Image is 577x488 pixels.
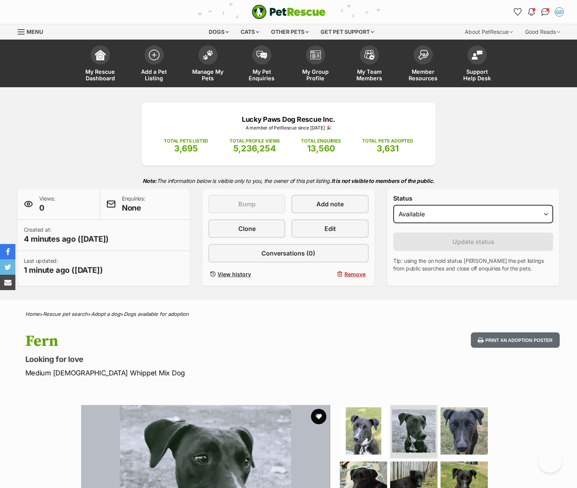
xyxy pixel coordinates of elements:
p: TOTAL PROFILE VIEWS [229,138,280,144]
a: Member Resources [396,41,450,87]
span: Member Resources [406,68,441,81]
button: Remove [291,269,368,280]
div: Cats [235,24,264,40]
span: My Team Members [352,68,387,81]
img: manage-my-pets-icon-02211641906a0b7f246fdf0571729dbe1e7629f14944591b6c1af311fb30b64b.svg [203,50,213,60]
img: member-resources-icon-8e73f808a243e03378d46382f2149f9095a855e16c252ad45f914b54edf8863c.svg [418,50,429,60]
span: None [122,203,145,213]
img: Photo of Fern [340,407,387,455]
p: Tip: using the on hold status [PERSON_NAME] the pet listings from public searches and close off e... [393,257,554,272]
span: My Pet Enquiries [244,68,279,81]
a: My Team Members [343,41,396,87]
span: 3,631 [377,143,399,153]
div: About PetRescue [459,24,518,40]
h1: Fern [25,332,351,350]
img: group-profile-icon-3fa3cf56718a62981997c0bc7e787c4b2cf8bcc04b72c1350f741eb67cf2f40e.svg [310,50,321,60]
label: Status [393,195,554,202]
span: 5,236,254 [233,143,276,153]
strong: It is not visible to members of the public. [331,178,435,184]
a: Rescue pet search [43,311,88,317]
div: Dogs [203,24,234,40]
p: Medium [DEMOGRAPHIC_DATA] Whippet Mix Dog [25,368,351,378]
span: Edit [324,224,336,233]
button: Print an adoption poster [471,332,559,348]
img: notifications-46538b983faf8c2785f20acdc204bb7945ddae34d4c08c2a6579f10ce5e182be.svg [528,8,534,16]
div: Get pet support [315,24,379,40]
span: Menu [27,28,43,35]
a: Clone [208,219,285,238]
span: 13,560 [307,143,335,153]
p: Lucky Paws Dog Rescue Inc. [153,114,424,124]
a: Conversations (0) [208,244,369,262]
a: Dogs available for adoption [124,311,189,317]
p: A member of PetRescue since [DATE] 🎉 [153,124,424,131]
a: Add a Pet Listing [127,41,181,87]
img: dashboard-icon-eb2f2d2d3e046f16d808141f083e7271f6b2e854fb5c12c21221c1fb7104beca.svg [95,50,106,60]
span: Manage My Pets [191,68,225,81]
span: My Rescue Dashboard [83,68,118,81]
span: 4 minutes ago ([DATE]) [24,234,109,244]
img: Photo of Fern [441,407,488,455]
span: My Group Profile [298,68,333,81]
a: Home [25,311,40,317]
span: 0 [39,203,55,213]
a: Adopt a dog [91,311,120,317]
a: Manage My Pets [181,41,235,87]
span: Add note [316,199,344,209]
button: My account [553,6,565,18]
div: > > > [6,311,571,317]
a: Support Help Desk [450,41,504,87]
img: team-members-icon-5396bd8760b3fe7c0b43da4ab00e1e3bb1a5d9ba89233759b79545d2d3fc5d0d.svg [364,50,375,60]
span: Remove [344,270,366,278]
p: TOTAL PETS LISTED [164,138,208,144]
strong: Note: [143,178,157,184]
span: View history [218,270,251,278]
span: Add a Pet Listing [137,68,171,81]
img: chat-41dd97257d64d25036548639549fe6c8038ab92f7586957e7f3b1b290dea8141.svg [541,8,549,16]
p: Created at: [24,226,109,244]
a: My Rescue Dashboard [73,41,127,87]
div: Good Reads [520,24,565,40]
p: Last updated: [24,257,103,276]
span: Update status [452,237,494,246]
img: pet-enquiries-icon-7e3ad2cf08bfb03b45e93fb7055b45f3efa6380592205ae92323e6603595dc1f.svg [256,51,267,59]
a: Menu [18,24,48,38]
img: logo-e224e6f780fb5917bec1dbf3a21bbac754714ae5b6737aabdf751b685950b380.svg [252,5,326,19]
a: My Group Profile [289,41,343,87]
ul: Account quick links [512,6,565,18]
a: View history [208,269,285,280]
span: 1 minute ago ([DATE]) [24,265,103,276]
p: TOTAL PETS ADOPTED [362,138,413,144]
button: Bump [208,195,285,213]
div: Other pets [266,24,314,40]
p: The information below is visible only to you, the owner of this pet listing. [18,173,560,189]
p: Looking for love [25,354,351,365]
span: 3,695 [174,143,198,153]
a: Favourites [512,6,524,18]
p: Enquiries: [122,195,145,213]
iframe: Help Scout Beacon - Open [539,450,562,473]
p: Views: [39,195,55,213]
img: Bec profile pic [555,8,563,16]
a: My Pet Enquiries [235,41,289,87]
span: Bump [238,199,256,209]
a: Add note [291,195,368,213]
button: favourite [311,409,326,424]
p: TOTAL ENQUIRIES [301,138,341,144]
a: Conversations [539,6,552,18]
span: Support Help Desk [460,68,494,81]
a: PetRescue [252,5,326,19]
button: Update status [393,232,554,251]
img: Photo of Fern [392,409,436,453]
img: add-pet-listing-icon-0afa8454b4691262ce3f59096e99ab1cd57d4a30225e0717b998d2c9b9846f56.svg [149,50,160,60]
span: Clone [238,224,256,233]
button: Notifications [525,6,538,18]
span: Conversations (0) [261,249,315,258]
img: help-desk-icon-fdf02630f3aa405de69fd3d07c3f3aa587a6932b1a1747fa1d2bba05be0121f9.svg [472,50,482,60]
a: Edit [291,219,368,238]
